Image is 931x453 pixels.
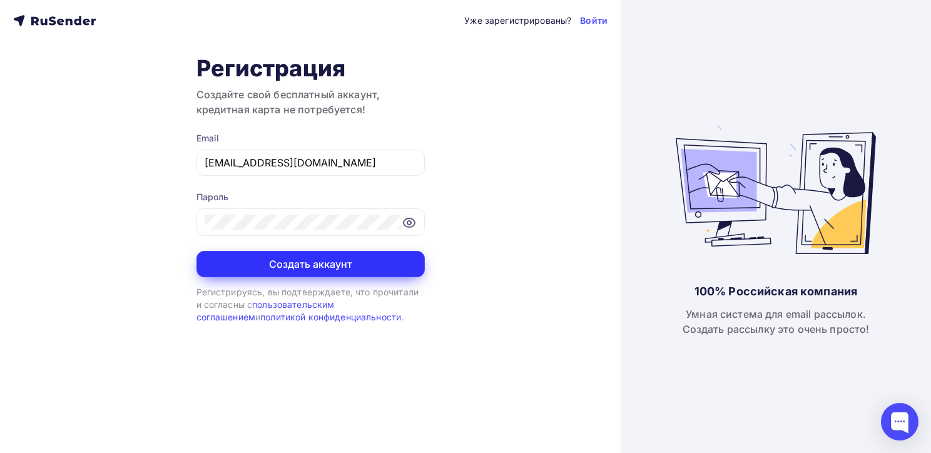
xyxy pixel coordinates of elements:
[196,251,425,277] button: Создать аккаунт
[694,284,857,299] div: 100% Российская компания
[260,312,401,322] a: политикой конфиденциальности
[205,155,417,170] input: Укажите свой email
[196,87,425,117] h3: Создайте свой бесплатный аккаунт, кредитная карта не потребуется!
[464,14,571,27] div: Уже зарегистрированы?
[196,54,425,82] h1: Регистрация
[196,191,425,203] div: Пароль
[196,299,335,322] a: пользовательским соглашением
[683,307,870,337] div: Умная система для email рассылок. Создать рассылку это очень просто!
[196,132,425,145] div: Email
[196,286,425,324] div: Регистрируясь, вы подтверждаете, что прочитали и согласны с и .
[580,14,608,27] a: Войти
